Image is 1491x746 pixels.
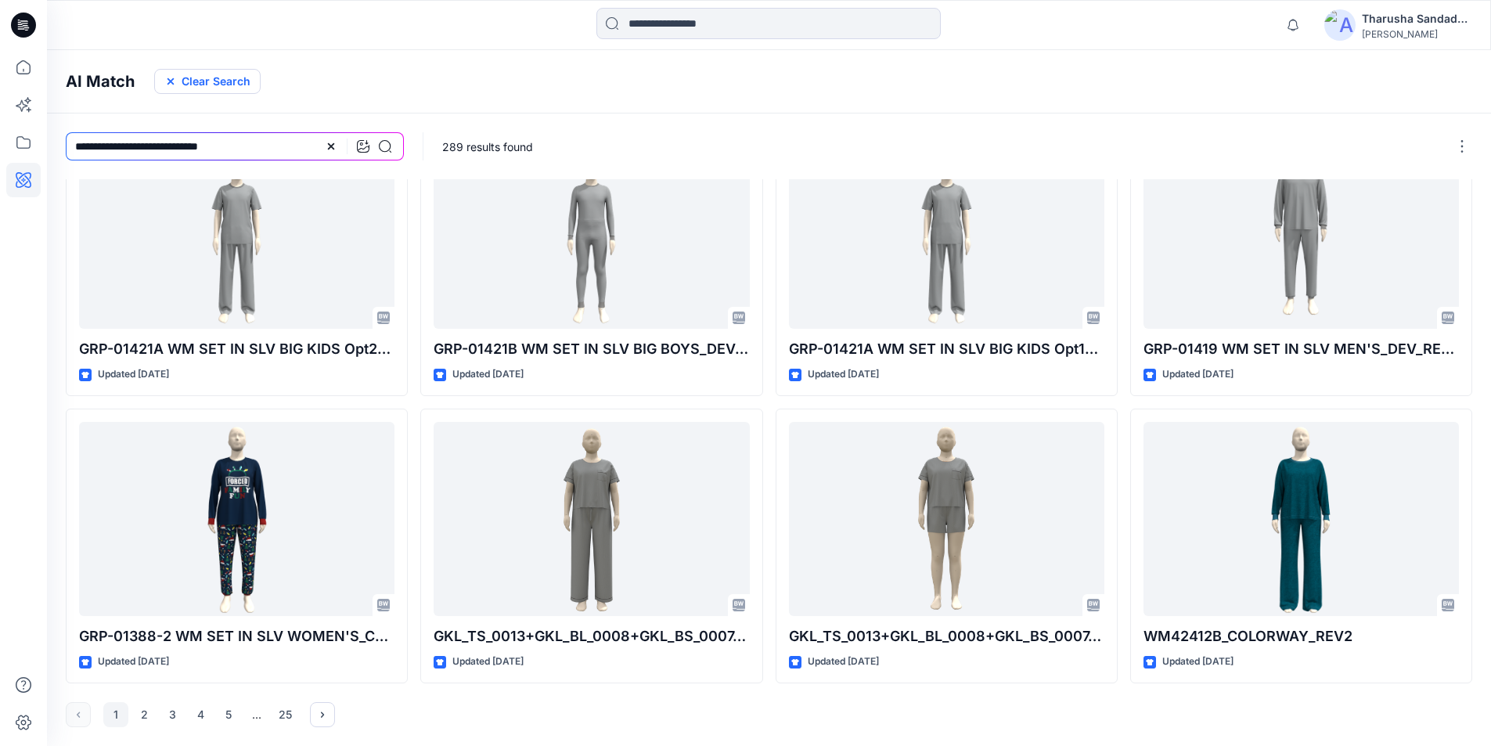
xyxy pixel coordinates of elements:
[154,69,261,94] button: Clear Search
[442,139,533,155] p: 289 results found
[1162,366,1233,383] p: Updated [DATE]
[160,702,185,727] button: 3
[66,72,135,91] h4: AI Match
[79,625,394,647] p: GRP-01388-2 WM SET IN SLV WOMEN'S_COLORWAY_REV2
[1362,28,1471,40] div: [PERSON_NAME]
[1324,9,1356,41] img: avatar
[272,702,297,727] button: 25
[79,422,394,616] a: GRP-01388-2 WM SET IN SLV WOMEN'S_COLORWAY_REV2
[789,422,1104,616] a: GKL_TS_0013+GKL_BL_0008+GKL_BS_0007_PLUS_SHORT+TOP_DEV_REV1
[789,625,1104,647] p: GKL_TS_0013+GKL_BL_0008+GKL_BS_0007_PLUS_SHORT+TOP_DEV_REV1
[434,338,749,360] p: GRP-01421B WM SET IN SLV BIG BOYS_DEV_REV1
[79,135,394,329] a: GRP-01421A WM SET IN SLV BIG KIDS Opt2_DEV_REV1
[452,366,524,383] p: Updated [DATE]
[1143,338,1459,360] p: GRP-01419 WM SET IN SLV MEN'S_DEV_REV2
[188,702,213,727] button: 4
[808,654,879,670] p: Updated [DATE]
[808,366,879,383] p: Updated [DATE]
[244,702,269,727] div: ...
[216,702,241,727] button: 5
[789,338,1104,360] p: GRP-01421A WM SET IN SLV BIG KIDS Opt1_DEV_REV1
[103,702,128,727] button: 1
[1362,9,1471,28] div: Tharusha Sandadeepa
[434,625,749,647] p: GKL_TS_0013+GKL_BL_0008+GKL_BS_0007_PLUS_PANT+TOP_DEV_REV1
[1143,422,1459,616] a: WM42412B_COLORWAY_REV2
[98,654,169,670] p: Updated [DATE]
[434,422,749,616] a: GKL_TS_0013+GKL_BL_0008+GKL_BS_0007_PLUS_PANT+TOP_DEV_REV1
[434,135,749,329] a: GRP-01421B WM SET IN SLV BIG BOYS_DEV_REV1
[79,338,394,360] p: GRP-01421A WM SET IN SLV BIG KIDS Opt2_DEV_REV1
[1162,654,1233,670] p: Updated [DATE]
[1143,625,1459,647] p: WM42412B_COLORWAY_REV2
[131,702,157,727] button: 2
[1143,135,1459,329] a: GRP-01419 WM SET IN SLV MEN'S_DEV_REV2
[452,654,524,670] p: Updated [DATE]
[789,135,1104,329] a: GRP-01421A WM SET IN SLV BIG KIDS Opt1_DEV_REV1
[98,366,169,383] p: Updated [DATE]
